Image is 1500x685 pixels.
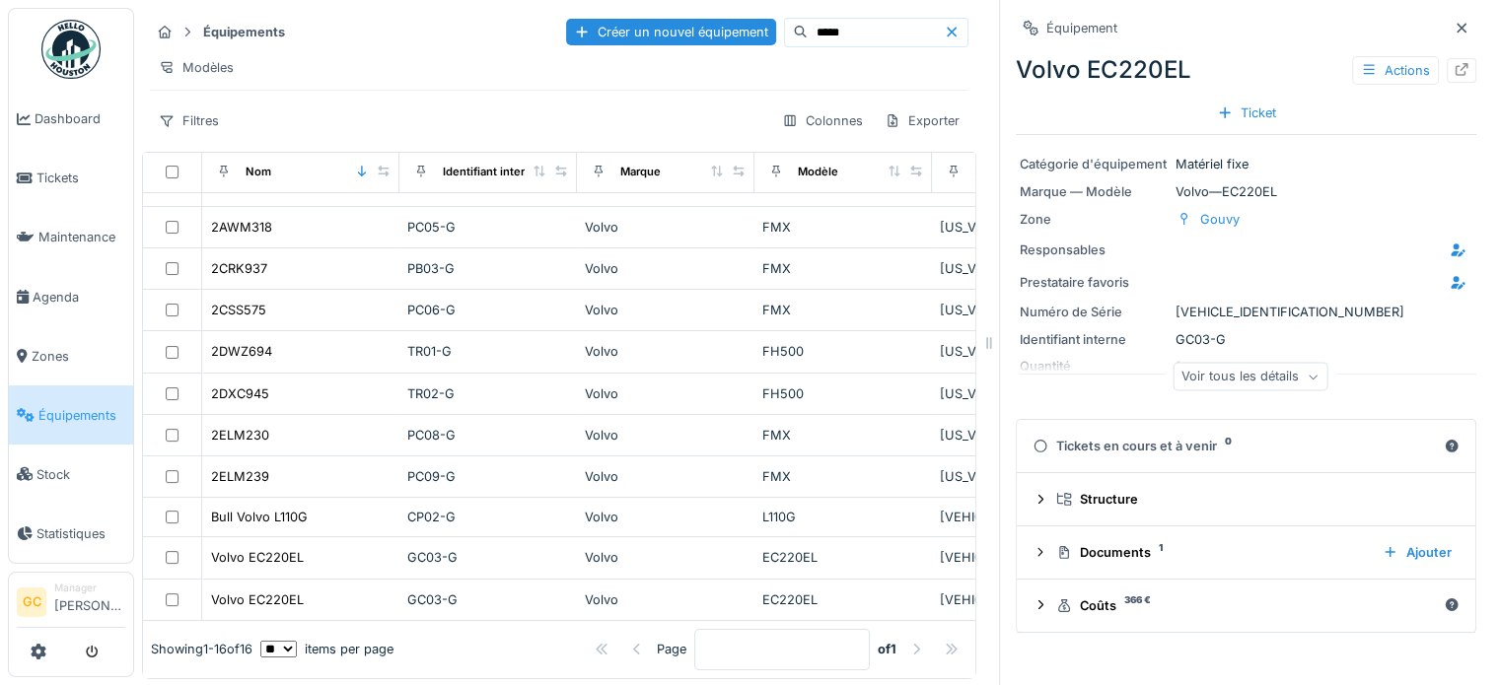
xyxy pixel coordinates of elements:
[36,465,125,484] span: Stock
[762,548,924,567] div: EC220EL
[1173,363,1327,391] div: Voir tous les détails
[585,384,747,403] div: Volvo
[762,467,924,486] div: FMX
[36,524,125,543] span: Statistiques
[585,467,747,486] div: Volvo
[1020,155,1168,173] div: Catégorie d'équipement
[1025,481,1467,517] summary: Structure
[1056,543,1367,562] div: Documents
[9,208,133,267] a: Maintenance
[1352,56,1439,85] div: Actions
[195,23,293,41] strong: Équipements
[211,301,266,319] div: 2CSS575
[940,548,1102,567] div: [VEHICLE_IDENTIFICATION_NUMBER]
[36,169,125,187] span: Tickets
[211,218,272,237] div: 2AWM318
[1025,587,1467,624] summary: Coûts366 €
[407,548,569,567] div: GC03-G
[211,548,304,567] div: Volvo EC220EL
[940,426,1102,445] div: [US_VEHICLE_IDENTIFICATION_NUMBER]-01
[1025,428,1467,464] summary: Tickets en cours et à venir0
[1020,330,1168,349] div: Identifiant interne
[407,426,569,445] div: PC08-G
[585,548,747,567] div: Volvo
[1200,210,1240,229] div: Gouvy
[260,641,393,659] div: items per page
[407,467,569,486] div: PC09-G
[566,19,776,45] div: Créer un nouvel équipement
[9,326,133,385] a: Zones
[407,218,569,237] div: PC05-G
[798,164,838,180] div: Modèle
[35,109,125,128] span: Dashboard
[211,384,269,403] div: 2DXC945
[762,218,924,237] div: FMX
[33,288,125,307] span: Agenda
[1020,303,1472,321] div: [VEHICLE_IDENTIFICATION_NUMBER]
[762,426,924,445] div: FMX
[1209,100,1284,126] div: Ticket
[940,342,1102,361] div: [US_VEHICLE_IDENTIFICATION_NUMBER]-01
[762,590,924,609] div: EC220EL
[54,581,125,595] div: Manager
[1020,182,1472,201] div: Volvo — EC220EL
[762,301,924,319] div: FMX
[1056,596,1436,615] div: Coûts
[38,228,125,246] span: Maintenance
[17,587,46,617] li: GC
[443,164,538,180] div: Identifiant interne
[211,590,304,609] div: Volvo EC220EL
[151,641,252,659] div: Showing 1 - 16 of 16
[407,259,569,278] div: PB03-G
[940,467,1102,486] div: [US_VEHICLE_IDENTIFICATION_NUMBER]-01
[1375,539,1460,566] div: Ajouter
[211,426,269,445] div: 2ELM230
[585,590,747,609] div: Volvo
[246,164,271,180] div: Nom
[585,426,747,445] div: Volvo
[17,581,125,628] a: GC Manager[PERSON_NAME]
[9,267,133,326] a: Agenda
[54,581,125,623] li: [PERSON_NAME]
[9,445,133,504] a: Stock
[762,259,924,278] div: FMX
[940,301,1102,319] div: [US_VEHICLE_IDENTIFICATION_NUMBER]-01
[1020,210,1168,229] div: Zone
[407,384,569,403] div: TR02-G
[9,149,133,208] a: Tickets
[1020,155,1472,173] div: Matériel fixe
[9,504,133,563] a: Statistiques
[762,508,924,526] div: L110G
[585,301,747,319] div: Volvo
[211,508,308,526] div: Bull Volvo L110G
[762,342,924,361] div: FH500
[940,384,1102,403] div: [US_VEHICLE_IDENTIFICATION_NUMBER]-01
[585,218,747,237] div: Volvo
[773,106,872,135] div: Colonnes
[762,384,924,403] div: FH500
[1056,490,1452,509] div: Structure
[150,106,228,135] div: Filtres
[41,20,101,79] img: Badge_color-CXgf-gQk.svg
[150,53,243,82] div: Modèles
[211,259,267,278] div: 2CRK937
[620,164,661,180] div: Marque
[1033,437,1436,455] div: Tickets en cours et à venir
[407,590,569,609] div: GC03-G
[940,508,1102,526] div: [VEHICLE_IDENTIFICATION_NUMBER]
[9,385,133,445] a: Équipements
[585,259,747,278] div: Volvo
[876,106,968,135] div: Exporter
[407,508,569,526] div: CP02-G
[940,259,1102,278] div: [US_VEHICLE_IDENTIFICATION_NUMBER]-01
[32,347,125,366] span: Zones
[657,641,686,659] div: Page
[1020,330,1472,349] div: GC03-G
[407,342,569,361] div: TR01-G
[9,90,133,149] a: Dashboard
[940,590,1102,609] div: [VEHICLE_IDENTIFICATION_NUMBER]
[1025,534,1467,571] summary: Documents1Ajouter
[585,508,747,526] div: Volvo
[1020,182,1168,201] div: Marque — Modèle
[1020,240,1168,259] div: Responsables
